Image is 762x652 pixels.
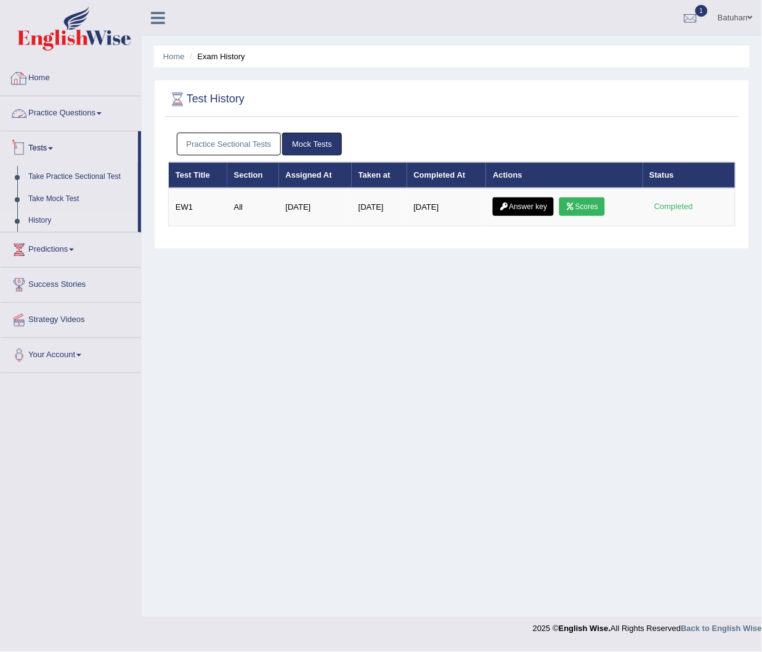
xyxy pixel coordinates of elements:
th: Assigned At [279,162,352,188]
a: Scores [559,197,605,216]
div: Completed [650,200,698,213]
h2: Test History [168,90,245,109]
a: Strategy Videos [1,303,141,334]
th: Section [227,162,279,188]
a: Home [1,61,141,92]
a: Take Practice Sectional Test [23,166,138,188]
div: 2025 © All Rights Reserved [533,617,762,635]
a: Tests [1,131,138,162]
a: History [23,210,138,232]
th: Completed At [407,162,487,188]
a: Take Mock Test [23,188,138,210]
td: [DATE] [407,188,487,226]
a: Success Stories [1,268,141,299]
td: All [227,188,279,226]
a: Your Account [1,338,141,369]
span: 1 [695,5,708,17]
td: [DATE] [279,188,352,226]
th: Actions [486,162,642,188]
a: Predictions [1,233,141,263]
a: Practice Sectional Tests [177,133,282,155]
a: Practice Questions [1,96,141,127]
th: Status [643,162,736,188]
li: Exam History [187,51,245,62]
a: Answer key [493,197,554,216]
a: Mock Tests [282,133,342,155]
th: Taken at [352,162,407,188]
td: [DATE] [352,188,407,226]
th: Test Title [169,162,227,188]
a: Home [163,52,185,61]
td: EW1 [169,188,227,226]
a: Back to English Wise [681,624,762,633]
strong: English Wise. [559,624,610,633]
